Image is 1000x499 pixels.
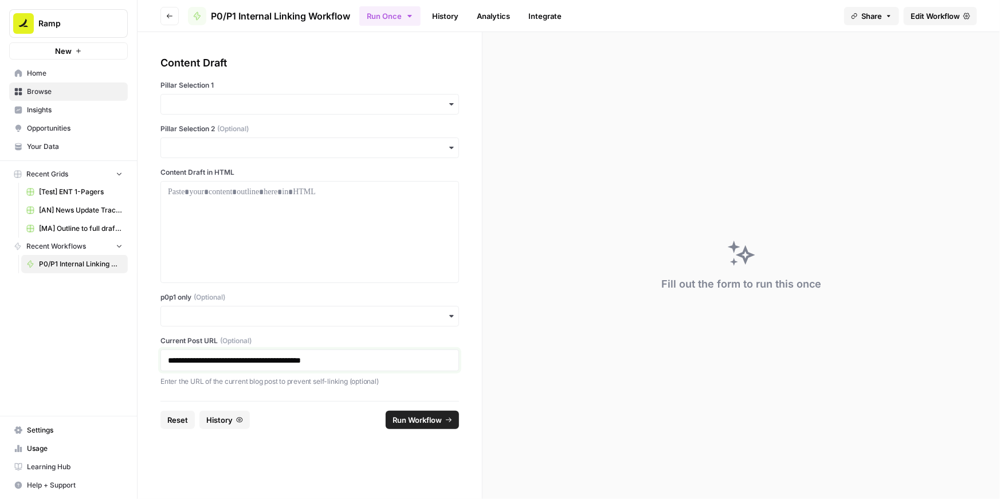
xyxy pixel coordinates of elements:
[9,166,128,183] button: Recent Grids
[27,123,123,133] span: Opportunities
[26,241,86,252] span: Recent Workflows
[220,336,252,346] span: (Optional)
[470,7,517,25] a: Analytics
[9,458,128,476] a: Learning Hub
[39,259,123,269] span: P0/P1 Internal Linking Workflow
[160,292,459,302] label: p0p1 only
[21,255,128,273] a: P0/P1 Internal Linking Workflow
[199,411,250,429] button: History
[21,183,128,201] a: [Test] ENT 1-Pagers
[188,7,350,25] a: P0/P1 Internal Linking Workflow
[160,80,459,91] label: Pillar Selection 1
[39,187,123,197] span: [Test] ENT 1-Pagers
[861,10,882,22] span: Share
[9,119,128,137] a: Opportunities
[9,439,128,458] a: Usage
[9,82,128,101] a: Browse
[27,480,123,490] span: Help + Support
[911,10,960,22] span: Edit Workflow
[9,101,128,119] a: Insights
[211,9,350,23] span: P0/P1 Internal Linking Workflow
[9,137,128,156] a: Your Data
[27,462,123,472] span: Learning Hub
[194,292,225,302] span: (Optional)
[160,376,459,387] p: Enter the URL of the current blog post to prevent self-linking (optional)
[27,425,123,435] span: Settings
[9,238,128,255] button: Recent Workflows
[21,201,128,219] a: [AN] News Update Tracker
[206,414,233,426] span: History
[160,55,459,71] div: Content Draft
[9,9,128,38] button: Workspace: Ramp
[160,124,459,134] label: Pillar Selection 2
[26,169,68,179] span: Recent Grids
[9,476,128,494] button: Help + Support
[904,7,977,25] a: Edit Workflow
[359,6,421,26] button: Run Once
[160,411,195,429] button: Reset
[844,7,899,25] button: Share
[21,219,128,238] a: [MA] Outline to full draft generator_WIP Grid
[39,223,123,234] span: [MA] Outline to full draft generator_WIP Grid
[13,13,34,34] img: Ramp Logo
[27,105,123,115] span: Insights
[217,124,249,134] span: (Optional)
[167,414,188,426] span: Reset
[55,45,72,57] span: New
[27,87,123,97] span: Browse
[39,205,123,215] span: [AN] News Update Tracker
[38,18,108,29] span: Ramp
[386,411,459,429] button: Run Workflow
[27,443,123,454] span: Usage
[9,42,128,60] button: New
[425,7,465,25] a: History
[521,7,568,25] a: Integrate
[9,421,128,439] a: Settings
[160,336,459,346] label: Current Post URL
[661,276,821,292] div: Fill out the form to run this once
[9,64,128,82] a: Home
[160,167,459,178] label: Content Draft in HTML
[393,414,442,426] span: Run Workflow
[27,68,123,78] span: Home
[27,142,123,152] span: Your Data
